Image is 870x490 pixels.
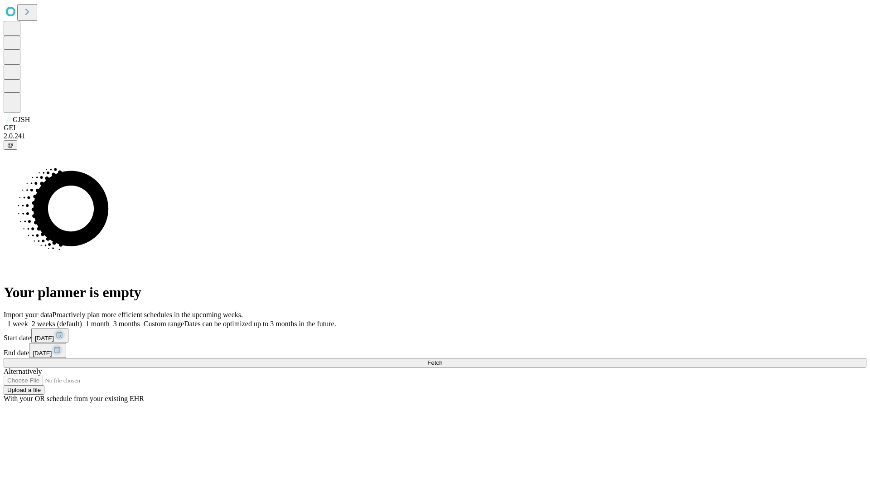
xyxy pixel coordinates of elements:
span: 1 week [7,320,28,328]
span: 1 month [86,320,110,328]
span: GJSH [13,116,30,123]
span: Fetch [427,359,442,366]
div: GEI [4,124,866,132]
span: With your OR schedule from your existing EHR [4,395,144,402]
button: @ [4,140,17,150]
span: 2 weeks (default) [32,320,82,328]
div: End date [4,343,866,358]
span: Import your data [4,311,53,318]
button: Fetch [4,358,866,367]
span: 3 months [113,320,140,328]
h1: Your planner is empty [4,284,866,301]
span: [DATE] [33,350,52,357]
span: @ [7,142,14,148]
span: [DATE] [35,335,54,342]
span: Custom range [144,320,184,328]
div: Start date [4,328,866,343]
button: [DATE] [31,328,68,343]
div: 2.0.241 [4,132,866,140]
button: [DATE] [29,343,66,358]
span: Dates can be optimized up to 3 months in the future. [184,320,336,328]
span: Alternatively [4,367,42,375]
span: Proactively plan more efficient schedules in the upcoming weeks. [53,311,243,318]
button: Upload a file [4,385,44,395]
